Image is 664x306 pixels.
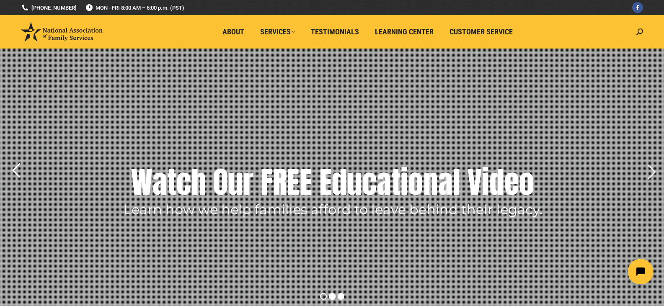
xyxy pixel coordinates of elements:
[305,24,365,40] a: Testimonials
[131,161,534,203] rs-layer: Watch Our FREE Educational Video
[444,24,519,40] a: Customer Service
[375,27,434,36] span: Learning Center
[369,24,439,40] a: Learning Center
[217,24,250,40] a: About
[124,203,543,216] rs-layer: Learn how we help families afford to leave behind their legacy.
[21,22,103,41] img: National Association of Family Services
[311,27,359,36] span: Testimonials
[260,27,295,36] span: Services
[21,4,77,12] a: [PHONE_NUMBER]
[85,4,184,12] span: MON - FRI 8:00 AM – 5:00 p.m. (PST)
[450,27,513,36] span: Customer Service
[632,2,643,13] a: Facebook page opens in new window
[516,252,660,291] iframe: Tidio Chat
[222,27,244,36] span: About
